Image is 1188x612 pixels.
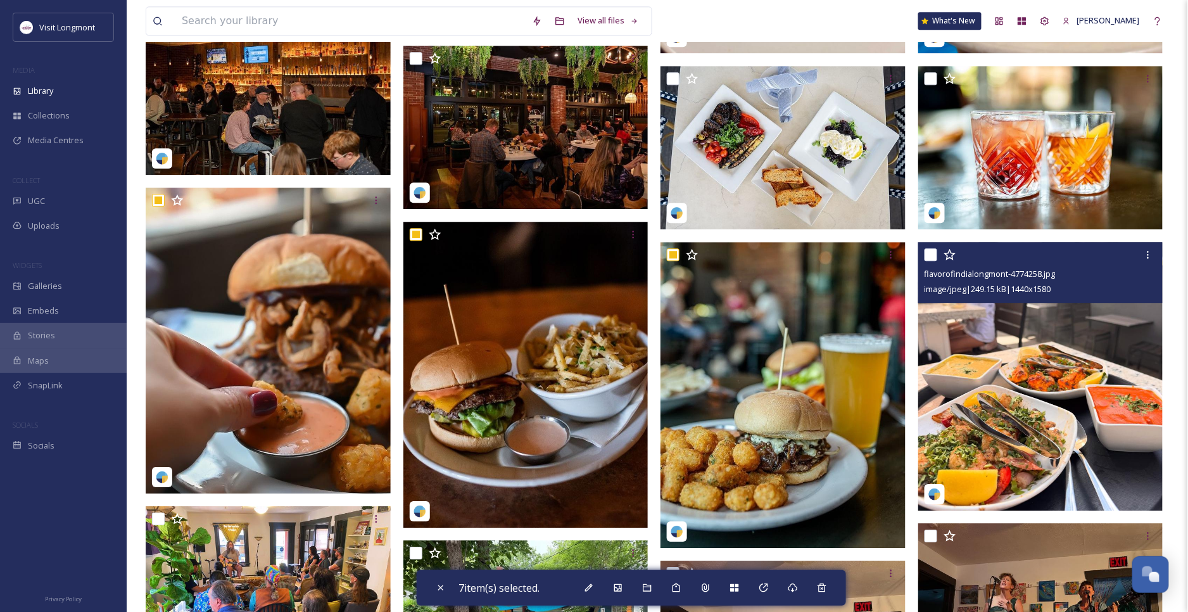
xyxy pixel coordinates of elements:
img: snapsea-logo.png [414,186,426,199]
span: WIDGETS [13,260,42,270]
img: snapsea-logo.png [414,505,426,518]
span: Stories [28,329,55,341]
img: theroostlongmont-18015167855749543.jpg [146,188,391,494]
img: theroostlongmont-18075381817768530.jpg [403,46,648,209]
span: Socials [28,440,54,452]
span: Media Centres [28,134,84,146]
img: snapsea-logo.png [928,207,941,219]
span: Library [28,85,53,97]
a: What's New [918,12,982,30]
span: UGC [28,195,45,207]
img: longmont.jpg [20,21,33,34]
span: image/jpeg | 249.15 kB | 1440 x 1580 [925,283,1051,295]
span: SnapLink [28,379,63,392]
button: Open Chat [1132,556,1169,593]
a: [PERSON_NAME] [1056,8,1146,33]
a: View all files [571,8,645,33]
span: Privacy Policy [45,595,82,603]
img: theroostlongmont-18094930864718890.jpg [660,66,906,229]
span: Maps [28,355,49,367]
input: Search your library [175,7,526,35]
img: flavorofindialongmont-4774258.jpg [918,242,1163,511]
img: theroostlongmont-18321919477226015.jpg [660,242,906,548]
img: snapsea-logo.png [928,488,941,500]
span: COLLECT [13,175,40,185]
img: theroostlongmont-17977999433893680.jpg [403,221,648,528]
span: Galleries [28,280,62,292]
span: Uploads [28,220,60,232]
img: snapsea-logo.png [671,525,683,538]
img: snapsea-logo.png [671,207,683,219]
span: MEDIA [13,65,35,75]
span: [PERSON_NAME] [1077,15,1140,26]
img: snapsea-logo.png [156,152,168,165]
span: Embeds [28,305,59,317]
img: theroostlongmont-18050952365394396.jpg [146,11,391,175]
img: snapsea-logo.png [156,471,168,483]
span: Collections [28,110,70,122]
a: Privacy Policy [45,590,82,606]
span: Visit Longmont [39,22,95,33]
span: flavorofindialongmont-4774258.jpg [925,268,1056,279]
span: 7 item(s) selected. [458,581,540,595]
span: SOCIALS [13,420,38,430]
img: theroostlongmont-17961095369951484.jpg [918,66,1163,229]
